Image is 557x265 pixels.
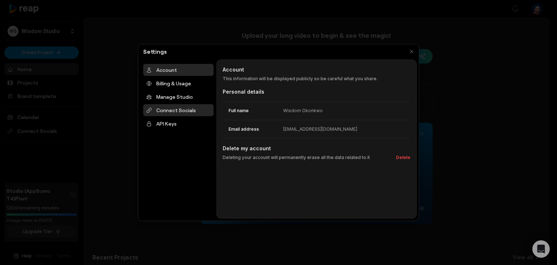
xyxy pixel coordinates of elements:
[143,104,214,116] div: Connect Socials
[283,107,323,114] div: Wisdom Okonkwo
[143,64,214,76] div: Account
[223,126,283,132] dt: Email address
[143,118,214,130] div: API Keys
[393,154,410,161] button: Delete
[283,126,357,132] div: [EMAIL_ADDRESS][DOMAIN_NAME]
[223,154,370,161] p: Deleting your account will permanently erase all the data related to it
[223,66,410,73] h2: Account
[143,77,214,89] div: Billing & Usage
[140,47,170,56] h2: Settings
[223,144,410,152] h2: Delete my account
[223,88,410,95] div: Personal details
[143,91,214,103] div: Manage Studio
[223,76,410,82] p: This information will be displayed publicly so be careful what you share.
[223,107,283,114] dt: Full name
